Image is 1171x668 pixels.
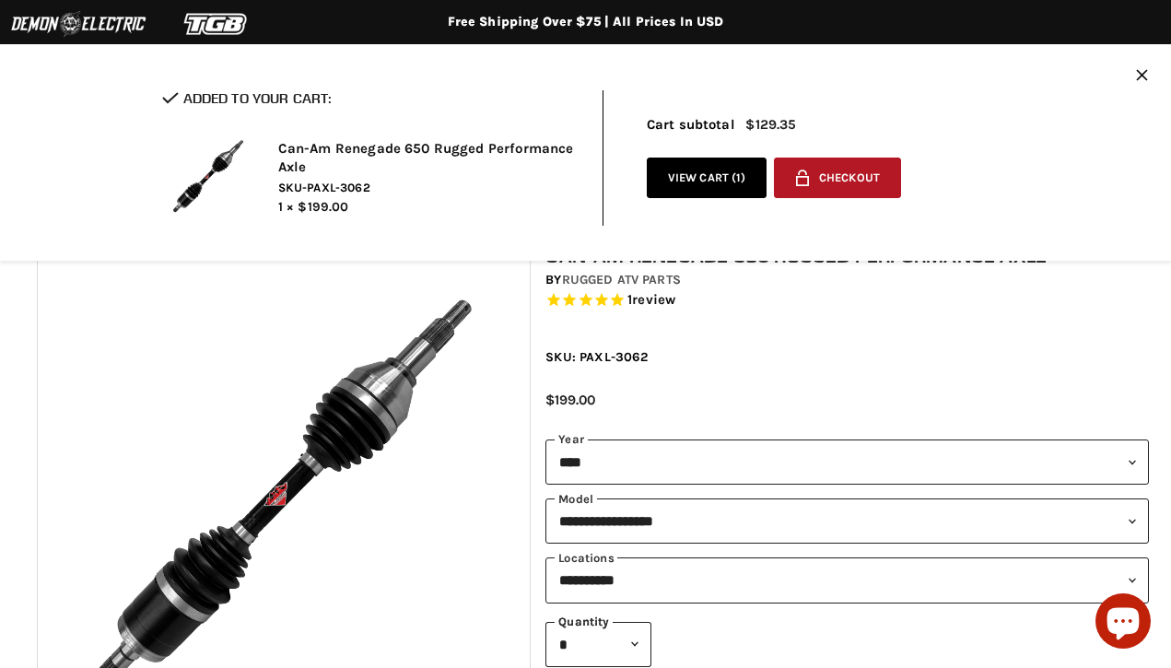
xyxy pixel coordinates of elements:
[545,557,1149,603] select: keys
[9,6,147,41] img: Demon Electric Logo 2
[545,291,1149,311] span: Rated 5.0 out of 5 stars 1 reviews
[545,622,651,667] select: Quantity
[1090,593,1156,653] inbox-online-store-chat: Shopify online store chat
[545,244,1149,267] h1: Can-Am Renegade 650 Rugged Performance Axle
[774,158,901,199] button: Checkout
[545,439,1149,485] select: year
[632,291,675,308] span: review
[298,199,348,215] span: $199.00
[545,392,595,408] span: $199.00
[278,140,575,176] h2: Can-Am Renegade 650 Rugged Performance Axle
[767,158,901,205] form: cart checkout
[1136,69,1148,85] button: Close
[562,272,681,287] a: Rugged ATV Parts
[647,158,767,199] a: View cart (1)
[162,130,254,222] img: Can-Am Renegade 650 Rugged Performance Axle
[545,270,1149,290] div: by
[736,170,741,184] span: 1
[627,291,675,308] span: 1 reviews
[647,116,735,133] span: Cart subtotal
[147,6,286,41] img: TGB Logo 2
[278,199,294,215] span: 1 ×
[745,117,796,133] span: $129.35
[819,171,880,185] span: Checkout
[162,90,575,106] h2: Added to your cart:
[278,180,575,196] span: SKU-PAXL-3062
[545,498,1149,544] select: modal-name
[545,347,1149,367] div: SKU: PAXL-3062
